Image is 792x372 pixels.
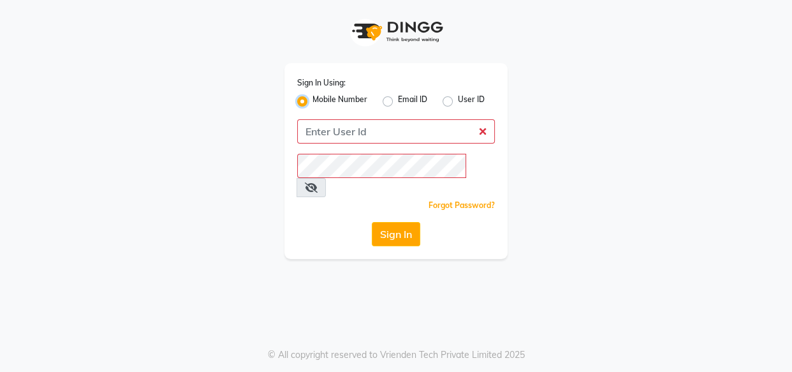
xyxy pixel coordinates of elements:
img: logo1.svg [345,13,447,50]
label: User ID [458,94,485,109]
button: Sign In [372,222,420,246]
a: Forgot Password? [429,200,495,210]
input: Username [297,119,495,144]
label: Email ID [398,94,427,109]
input: Username [297,154,466,178]
label: Sign In Using: [297,77,346,89]
label: Mobile Number [312,94,367,109]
